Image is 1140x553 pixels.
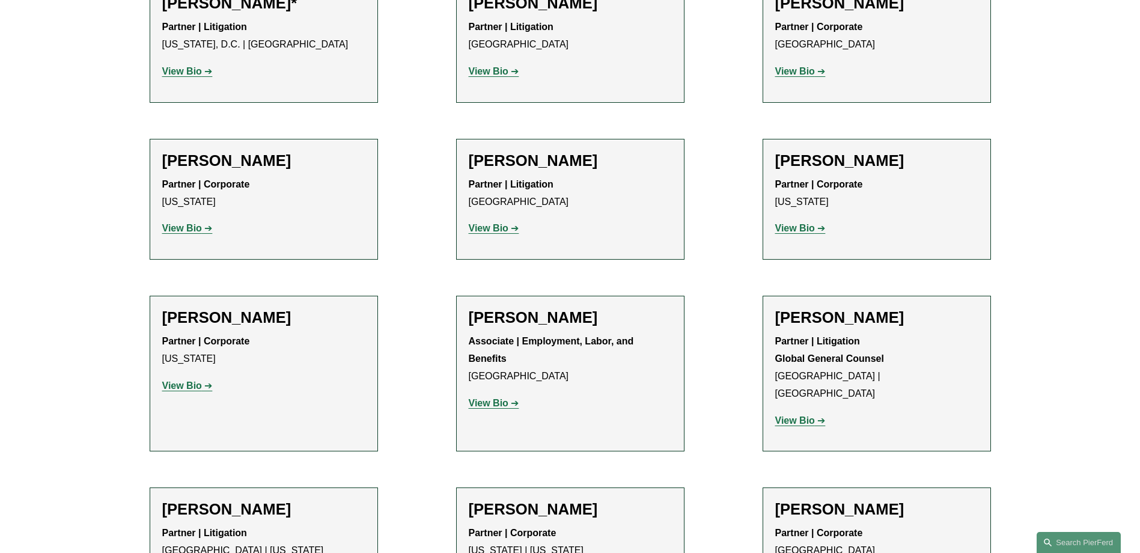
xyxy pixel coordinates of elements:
h2: [PERSON_NAME] [775,308,978,327]
p: [US_STATE] [162,176,365,211]
a: View Bio [469,398,519,408]
h2: [PERSON_NAME] [469,308,672,327]
p: [GEOGRAPHIC_DATA] [469,333,672,385]
strong: View Bio [469,223,508,233]
p: [GEOGRAPHIC_DATA] | [GEOGRAPHIC_DATA] [775,333,978,402]
p: [US_STATE] [775,176,978,211]
a: View Bio [469,66,519,76]
h2: [PERSON_NAME] [162,308,365,327]
strong: Partner | Litigation [162,528,247,538]
strong: Partner | Litigation [162,22,247,32]
a: View Bio [775,66,826,76]
a: Search this site [1037,532,1121,553]
strong: Partner | Corporate [469,528,556,538]
strong: Partner | Litigation Global General Counsel [775,336,884,364]
a: View Bio [162,66,213,76]
strong: View Bio [469,398,508,408]
strong: View Bio [162,380,202,391]
h2: [PERSON_NAME] [469,151,672,170]
strong: View Bio [775,66,815,76]
strong: Associate | Employment, Labor, and Benefits [469,336,636,364]
h2: [PERSON_NAME] [469,500,672,519]
h2: [PERSON_NAME] [775,151,978,170]
strong: View Bio [162,223,202,233]
p: [GEOGRAPHIC_DATA] [775,19,978,53]
p: [US_STATE], D.C. | [GEOGRAPHIC_DATA] [162,19,365,53]
strong: Partner | Corporate [162,336,250,346]
strong: Partner | Litigation [469,22,553,32]
p: [GEOGRAPHIC_DATA] [469,176,672,211]
strong: View Bio [162,66,202,76]
strong: Partner | Corporate [162,179,250,189]
strong: Partner | Corporate [775,179,863,189]
strong: Partner | Corporate [775,22,863,32]
strong: View Bio [469,66,508,76]
h2: [PERSON_NAME] [162,151,365,170]
a: View Bio [162,223,213,233]
strong: Partner | Corporate [775,528,863,538]
p: [US_STATE] [162,333,365,368]
p: [GEOGRAPHIC_DATA] [469,19,672,53]
strong: Partner | Litigation [469,179,553,189]
a: View Bio [775,415,826,426]
strong: View Bio [775,415,815,426]
a: View Bio [469,223,519,233]
h2: [PERSON_NAME] [775,500,978,519]
strong: View Bio [775,223,815,233]
a: View Bio [775,223,826,233]
h2: [PERSON_NAME] [162,500,365,519]
a: View Bio [162,380,213,391]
